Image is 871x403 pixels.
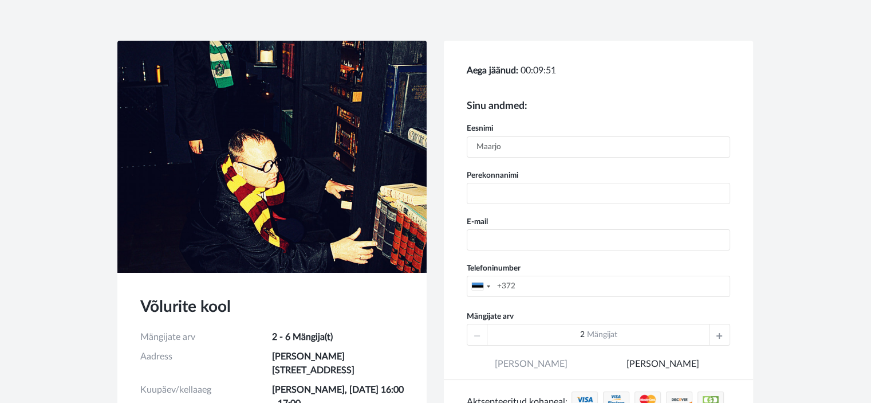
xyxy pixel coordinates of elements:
[467,276,730,297] input: +372 5123 4567
[117,41,427,273] img: Võlurite kool
[533,66,546,75] span: 09:
[521,66,533,75] span: 00:
[580,331,584,339] span: 2
[458,170,739,181] label: Perekonnanimi
[140,327,272,347] td: Mängijate arv
[140,296,404,318] h3: Võlurite kool
[458,123,739,134] label: Eesnimi
[467,66,518,75] b: Aega jäänud:
[467,276,494,296] div: Estonia (Eesti): +372
[586,331,617,339] span: Mängijat
[458,216,739,228] label: E-mail
[272,327,404,347] td: 2 - 6 Mängija(t)
[598,358,727,380] a: [PERSON_NAME]
[467,358,596,380] span: [PERSON_NAME]
[458,263,739,274] label: Telefoninumber
[272,347,404,380] td: [PERSON_NAME] [STREET_ADDRESS]
[546,66,556,75] span: 51
[467,100,730,111] h5: Sinu andmed:
[140,347,272,380] td: Aadress
[467,311,514,322] label: Mängijate arv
